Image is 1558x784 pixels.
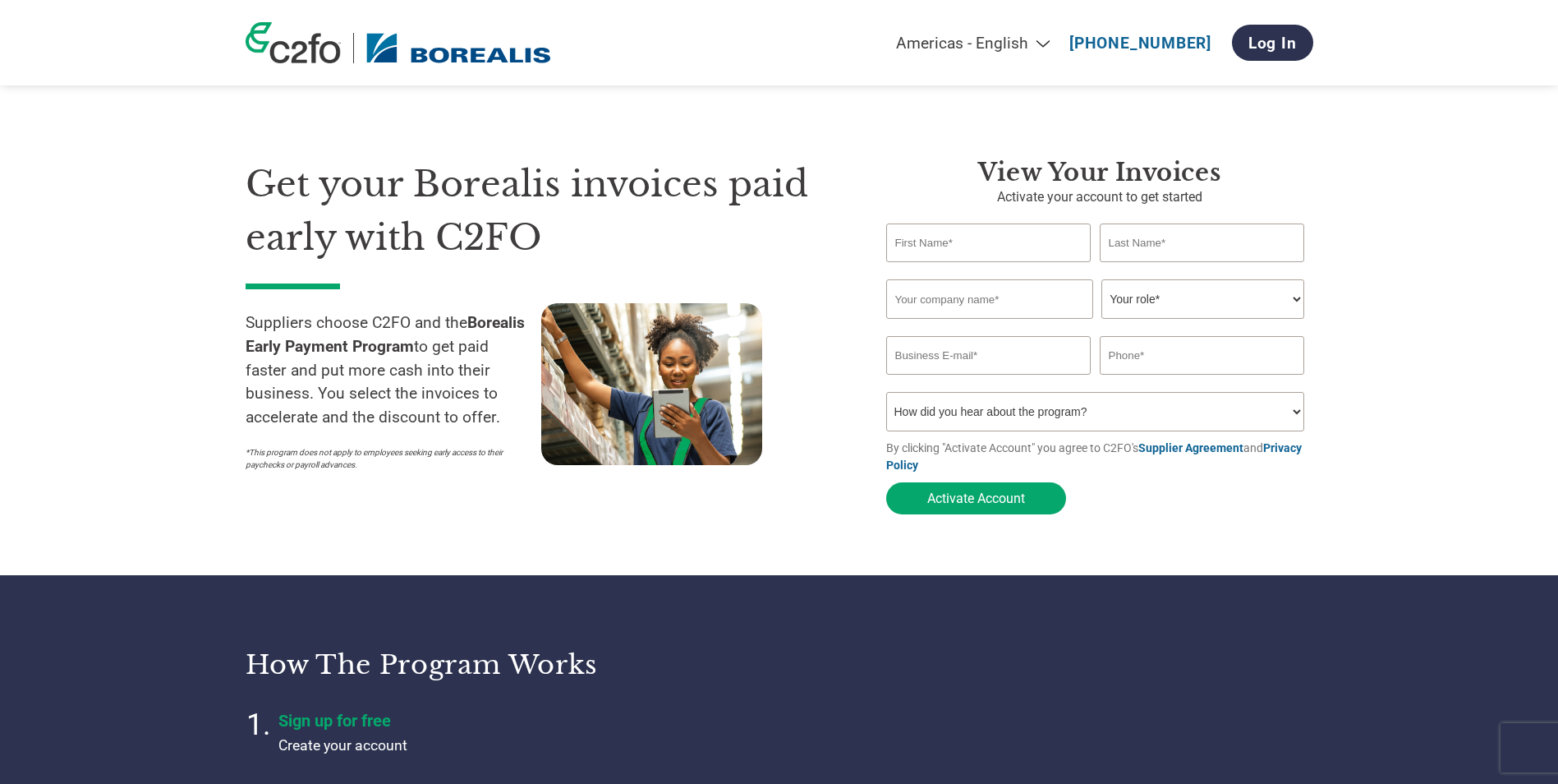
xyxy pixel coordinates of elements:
[886,187,1313,207] p: Activate your account to get started
[886,264,1092,273] div: Invalid first name or first name is too long
[278,735,689,756] p: Create your account
[886,336,1092,375] input: Invalid Email format
[1100,264,1305,273] div: Invalid last name or last name is too long
[246,158,837,264] h1: Get your Borealis invoices paid early with C2FO
[886,482,1066,514] button: Activate Account
[1100,336,1305,375] input: Phone*
[1100,376,1305,385] div: Inavlid Phone Number
[366,33,552,63] img: Borealis
[246,446,525,471] p: *This program does not apply to employees seeking early access to their paychecks or payroll adva...
[1069,34,1211,53] a: [PHONE_NUMBER]
[246,311,541,430] p: Suppliers choose C2FO and the to get paid faster and put more cash into their business. You selec...
[1101,279,1304,319] select: Title/Role
[886,376,1092,385] div: Inavlid Email Address
[246,648,759,681] h3: How the program works
[246,313,525,356] strong: Borealis Early Payment Program
[886,440,1313,474] p: By clicking "Activate Account" you agree to C2FO's and
[886,279,1093,319] input: Your company name*
[1232,25,1313,61] a: Log In
[886,224,1092,262] input: First Name*
[541,303,762,465] img: supply chain worker
[886,158,1313,187] h3: View Your Invoices
[1138,441,1243,454] a: Supplier Agreement
[278,711,689,731] h4: Sign up for free
[886,441,1302,472] a: Privacy Policy
[246,22,341,63] img: c2fo logo
[886,321,1305,330] div: Invalid company name or company name is too long
[1100,224,1305,262] input: Last Name*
